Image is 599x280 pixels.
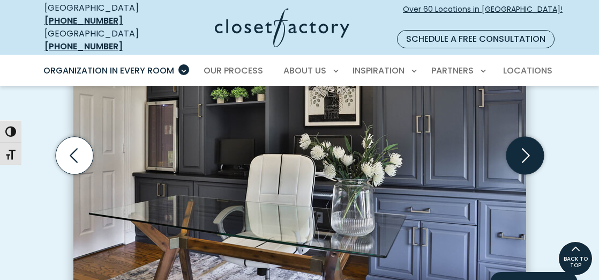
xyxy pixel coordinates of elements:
[44,14,123,27] a: [PHONE_NUMBER]
[44,27,161,53] div: [GEOGRAPHIC_DATA]
[397,30,555,48] a: Schedule a Free Consultation
[283,64,326,77] span: About Us
[44,2,161,27] div: [GEOGRAPHIC_DATA]
[36,56,563,86] nav: Primary Menu
[51,132,98,179] button: Previous slide
[403,4,563,26] span: Over 60 Locations in [GEOGRAPHIC_DATA]!
[353,64,405,77] span: Inspiration
[559,256,592,269] span: BACK TO TOP
[43,64,174,77] span: Organization in Every Room
[431,64,474,77] span: Partners
[502,132,548,179] button: Next slide
[558,241,593,276] a: BACK TO TOP
[204,64,263,77] span: Our Process
[503,64,552,77] span: Locations
[215,8,349,47] img: Closet Factory Logo
[44,40,123,53] a: [PHONE_NUMBER]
